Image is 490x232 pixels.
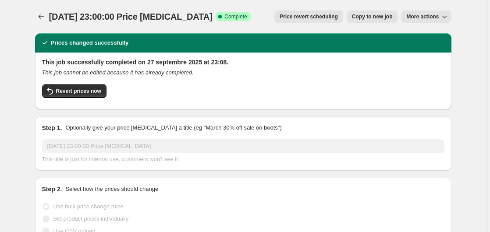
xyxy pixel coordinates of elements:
button: Price revert scheduling [274,11,343,23]
button: More actions [401,11,451,23]
button: Price change jobs [35,11,47,23]
span: Complete [224,13,247,20]
span: More actions [406,13,439,20]
span: Set product prices individually [53,215,129,222]
h2: Step 1. [42,123,62,132]
button: Copy to new job [347,11,398,23]
span: Revert prices now [56,88,101,95]
h2: Prices changed successfully [51,39,129,47]
span: [DATE] 23:00:00 Price [MEDICAL_DATA] [49,12,213,21]
i: This job cannot be edited because it has already completed. [42,69,194,76]
input: 30% off holiday sale [42,139,444,153]
span: Use bulk price change rules [53,203,124,210]
h2: This job successfully completed on 27 septembre 2025 at 23:08. [42,58,444,67]
button: Revert prices now [42,84,107,98]
p: Select how the prices should change [65,185,158,193]
span: Copy to new job [352,13,393,20]
h2: Step 2. [42,185,62,193]
span: Price revert scheduling [280,13,338,20]
p: Optionally give your price [MEDICAL_DATA] a title (eg "March 30% off sale on boots") [65,123,281,132]
span: This title is just for internal use, customers won't see it [42,156,178,162]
